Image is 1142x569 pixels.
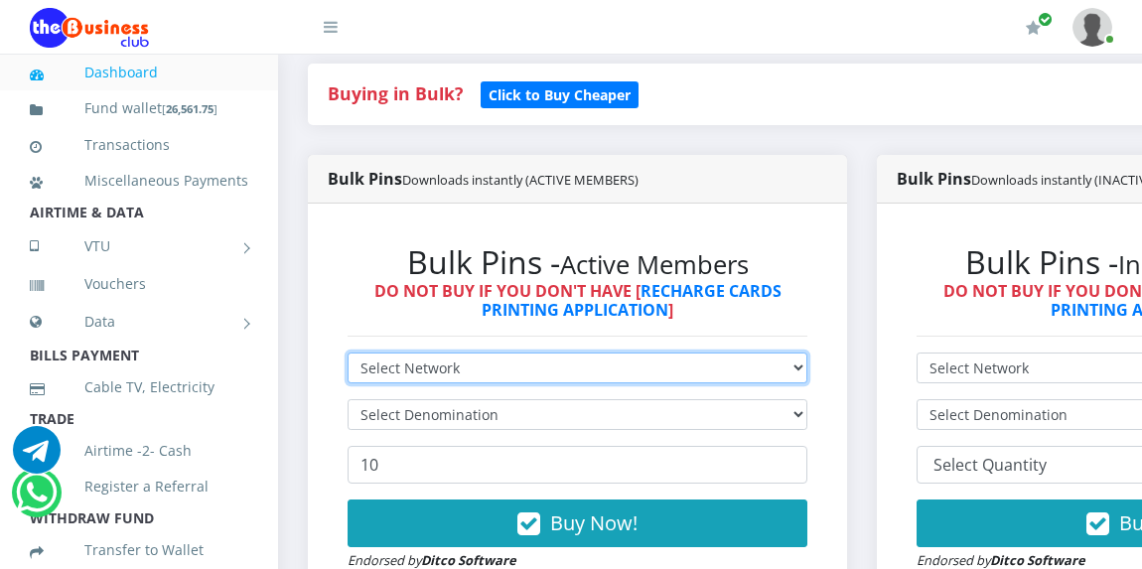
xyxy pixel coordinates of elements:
[30,8,149,48] img: Logo
[560,247,749,282] small: Active Members
[1038,12,1053,27] span: Renew/Upgrade Subscription
[16,484,57,516] a: Chat for support
[162,101,217,116] small: [ ]
[481,81,639,105] a: Click to Buy Cheaper
[166,101,214,116] b: 26,561.75
[990,551,1085,569] strong: Ditco Software
[1026,20,1041,36] i: Renew/Upgrade Subscription
[30,122,248,168] a: Transactions
[30,364,248,410] a: Cable TV, Electricity
[917,551,1085,569] small: Endorsed by
[30,158,248,204] a: Miscellaneous Payments
[328,81,463,105] strong: Buying in Bulk?
[328,168,639,190] strong: Bulk Pins
[30,464,248,509] a: Register a Referral
[550,509,638,536] span: Buy Now!
[402,171,639,189] small: Downloads instantly (ACTIVE MEMBERS)
[489,85,631,104] b: Click to Buy Cheaper
[30,261,248,307] a: Vouchers
[30,428,248,474] a: Airtime -2- Cash
[1072,8,1112,47] img: User
[348,551,516,569] small: Endorsed by
[13,441,61,474] a: Chat for support
[348,446,807,484] input: Enter Quantity
[30,297,248,347] a: Data
[30,50,248,95] a: Dashboard
[348,243,807,281] h2: Bulk Pins -
[30,85,248,132] a: Fund wallet[26,561.75]
[374,280,782,321] strong: DO NOT BUY IF YOU DON'T HAVE [ ]
[348,499,807,547] button: Buy Now!
[482,280,782,321] a: RECHARGE CARDS PRINTING APPLICATION
[30,221,248,271] a: VTU
[421,551,516,569] strong: Ditco Software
